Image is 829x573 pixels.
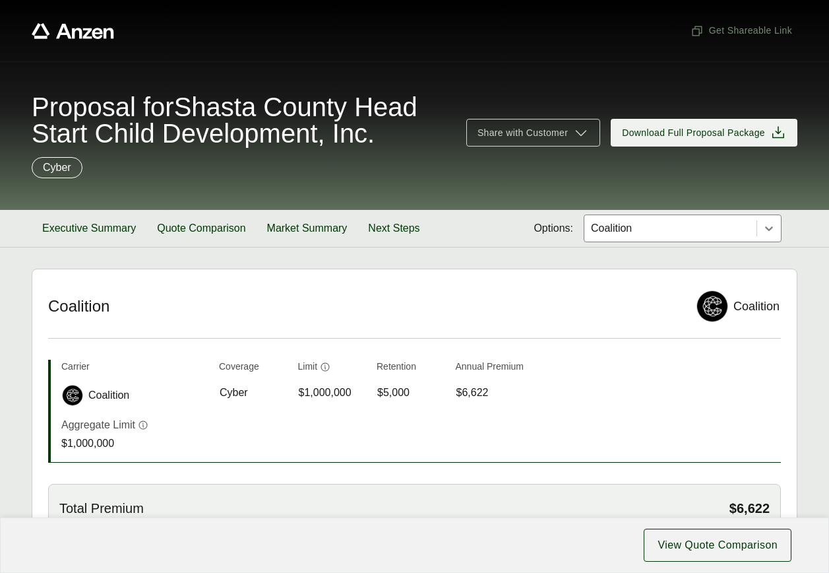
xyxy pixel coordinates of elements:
[534,220,573,236] span: Options:
[658,537,778,553] span: View Quote Comparison
[32,94,450,147] span: Proposal for Shasta County Head Start Child Development, Inc.
[43,160,71,176] p: Cyber
[61,360,208,379] th: Carrier
[685,18,797,43] button: Get Shareable Link
[48,296,681,316] h2: Coalition
[733,298,780,316] div: Coalition
[257,210,358,247] button: Market Summary
[32,210,146,247] button: Executive Summary
[63,386,82,405] img: Coalition logo
[611,119,797,147] button: Download Full Proposal Package
[456,360,524,379] th: Annual Premium
[377,385,410,401] span: $5,000
[697,291,727,321] img: Coalition logo
[299,385,352,401] span: $1,000,000
[729,500,770,517] span: $6,622
[61,436,148,452] p: $1,000,000
[644,529,791,562] button: View Quote Comparison
[691,24,792,38] span: Get Shareable Link
[298,360,367,379] th: Limit
[88,388,129,403] span: Coalition
[622,126,765,140] span: Download Full Proposal Package
[357,210,430,247] button: Next Steps
[59,500,144,517] span: Total Premium
[456,385,489,401] span: $6,622
[377,360,445,379] th: Retention
[61,417,135,433] p: Aggregate Limit
[146,210,256,247] button: Quote Comparison
[220,385,248,401] span: Cyber
[466,119,600,147] button: Share with Customer
[32,23,114,39] a: Anzen website
[219,360,288,379] th: Coverage
[477,126,568,140] span: Share with Customer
